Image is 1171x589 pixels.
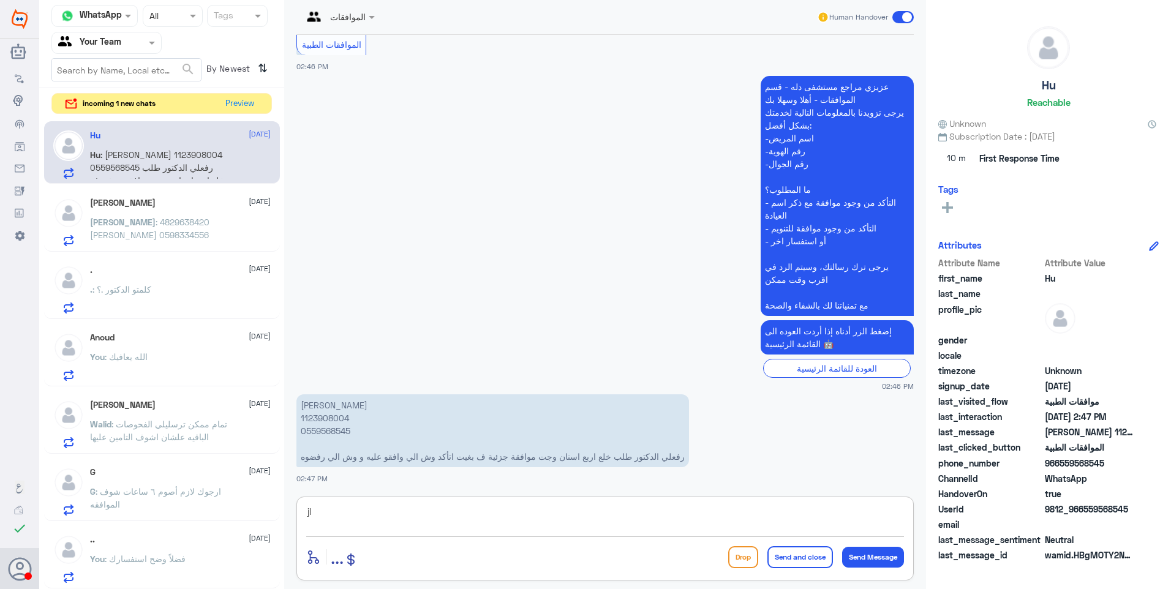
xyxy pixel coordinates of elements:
img: defaultAdmin.png [53,535,84,565]
button: Send Message [842,547,904,568]
span: 02:47 PM [296,475,328,482]
span: [DATE] [249,465,271,476]
span: phone_number [938,457,1042,470]
button: Drop [728,546,758,568]
img: defaultAdmin.png [53,265,84,296]
span: profile_pic [938,303,1042,331]
span: first_name [938,272,1042,285]
h5: Walid Naser [90,400,156,410]
input: Search by Name, Local etc… [52,59,201,81]
img: defaultAdmin.png [53,130,84,161]
h5: Anoud [90,332,115,343]
span: [DATE] [249,263,271,274]
span: [DATE] [249,398,271,409]
span: الموافقات الطبية [1045,441,1134,454]
span: [PERSON_NAME] [90,217,156,227]
span: Attribute Value [1045,257,1134,269]
span: G [90,486,96,497]
img: whatsapp.png [58,7,77,25]
span: 9812_966559568545 [1045,503,1134,516]
p: 20/9/2025, 2:46 PM [761,76,914,316]
span: UserId [938,503,1042,516]
span: wamid.HBgMOTY2NTU5NTY4NTQ1FQIAEhgUM0E0OUI4OTQ2RDdDNzBBNkJDNTkA [1045,549,1134,561]
span: You [90,553,105,564]
span: : ارجوك لازم أصوم ٦ ساعات شوف الموافقه [90,486,221,509]
span: Walid [90,419,111,429]
span: [DATE] [249,533,271,544]
span: search [181,62,195,77]
span: 966559568545 [1045,457,1134,470]
span: signup_date [938,380,1042,392]
span: [DATE] [249,129,271,140]
button: ... [331,543,344,571]
span: First Response Time [979,152,1060,165]
span: ... [331,546,344,568]
h5: Hu [90,130,100,141]
span: : كلمتو الدكتور .؟ [92,284,151,294]
span: By Newest [201,58,253,83]
h5: Hu [1042,78,1056,92]
span: email [938,518,1042,531]
i: check [12,521,27,536]
span: HandoverOn [938,487,1042,500]
span: [DATE] [249,196,271,207]
span: Hu [90,149,100,160]
button: Avatar [8,557,31,580]
span: last_interaction [938,410,1042,423]
span: 2025-09-20T11:46:45.51Z [1045,380,1134,392]
span: الموافقات الطبية [302,39,361,50]
span: 10 m [938,148,975,170]
button: Preview [220,94,259,114]
span: last_name [938,287,1042,300]
p: 20/9/2025, 2:46 PM [761,320,914,355]
span: ChannelId [938,472,1042,485]
span: last_visited_flow [938,395,1042,408]
img: defaultAdmin.png [1045,303,1075,334]
h5: G [90,467,96,478]
span: 2 [1045,472,1134,485]
span: Subscription Date : [DATE] [938,130,1159,143]
div: Tags [212,9,233,24]
span: [DATE] [249,331,271,342]
span: : فضلاً وضح استفسارك [105,553,186,564]
span: null [1045,349,1134,362]
img: defaultAdmin.png [53,198,84,228]
span: incoming 1 new chats [83,98,156,109]
img: defaultAdmin.png [53,332,84,363]
button: Send and close [767,546,833,568]
span: Unknown [1045,364,1134,377]
i: ⇅ [258,58,268,78]
h6: Tags [938,184,958,195]
span: last_message_sentiment [938,533,1042,546]
span: last_clicked_button [938,441,1042,454]
span: gender [938,334,1042,347]
span: Unknown [938,117,986,130]
span: You [90,351,105,362]
img: yourTeam.svg [58,34,77,52]
img: defaultAdmin.png [53,467,84,498]
span: 2025-09-20T11:47:52.117Z [1045,410,1134,423]
span: locale [938,349,1042,362]
h5: Lana Shekhany [90,198,156,208]
h6: Attributes [938,239,982,250]
span: null [1045,334,1134,347]
span: 0 [1045,533,1134,546]
button: search [181,59,195,80]
h6: Reachable [1027,97,1071,108]
span: 02:46 PM [882,381,914,391]
span: Human Handover [829,12,888,23]
span: . [90,284,92,294]
img: Widebot Logo [12,9,28,29]
p: 20/9/2025, 2:47 PM [296,394,689,467]
span: : الله يعافيك [105,351,148,362]
h5: . [90,265,92,276]
span: حسام خالد الحربي 1123908004 0559568545 رفعلي الدكتور طلب خلع اربع اسنان وجت موافقة جزئية ف بغيت ا... [1045,426,1134,438]
span: : تمام ممكن ترسليلي الفحوصات الباقيه علشان اشوف التامين عليها [90,419,227,442]
span: : [PERSON_NAME] 1123908004 0559568545 رفعلي الدكتور طلب خلع اربع اسنان وجت موافقة جزئية ف بغيت ات... [90,149,225,211]
div: العودة للقائمة الرئيسية [763,359,911,378]
span: timezone [938,364,1042,377]
span: 02:46 PM [296,62,328,70]
span: last_message_id [938,549,1042,561]
img: defaultAdmin.png [53,400,84,430]
span: last_message [938,426,1042,438]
